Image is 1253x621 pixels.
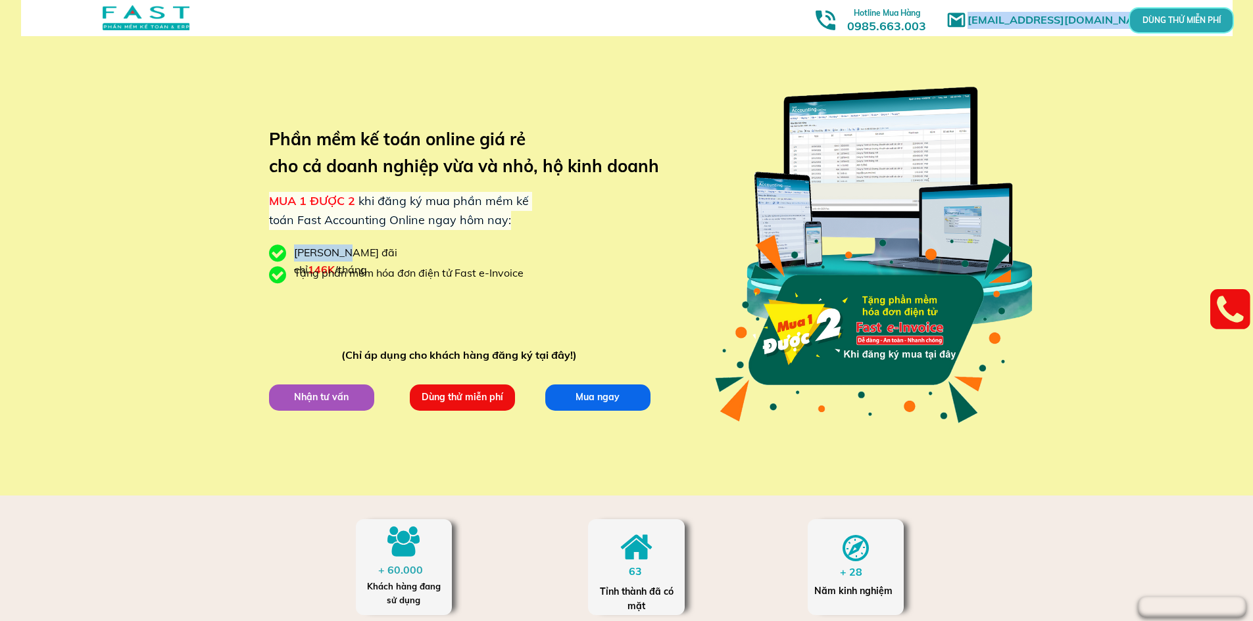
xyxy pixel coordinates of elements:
div: Tặng phần mềm hóa đơn điện tử Fast e-Invoice [294,265,533,282]
p: DÙNG THỬ MIỄN PHÍ [1166,17,1197,24]
span: Hotline Mua Hàng [854,8,920,18]
span: khi đăng ký mua phần mềm kế toán Fast Accounting Online ngay hôm nay: [269,193,529,227]
p: Mua ngay [545,384,650,410]
span: 146K [308,263,335,276]
div: Tỉnh thành đã có mặt [599,584,675,614]
div: + 60.000 [378,562,430,579]
h3: Phần mềm kế toán online giá rẻ cho cả doanh nghiệp vừa và nhỏ, hộ kinh doanh [269,126,679,180]
div: Khách hàng đang sử dụng [362,580,445,607]
div: + 28 [840,564,875,581]
h1: [EMAIL_ADDRESS][DOMAIN_NAME] [968,12,1162,29]
div: 63 [629,563,654,580]
h3: 0985.663.003 [833,5,941,33]
div: Năm kinh nghiệm [814,584,897,598]
p: Nhận tư vấn [268,384,374,410]
div: (Chỉ áp dụng cho khách hàng đăng ký tại đây!) [341,347,583,364]
p: Dùng thử miễn phí [409,384,514,410]
div: [PERSON_NAME] đãi chỉ /tháng [294,244,465,278]
span: MUA 1 ĐƯỢC 2 [269,193,355,208]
